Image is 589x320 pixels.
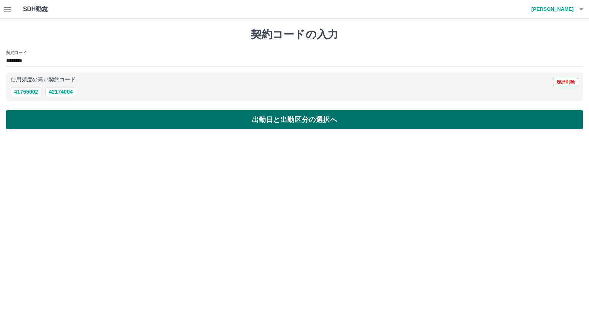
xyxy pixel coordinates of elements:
button: 42174004 [45,87,76,96]
p: 使用頻度の高い契約コード [11,77,76,82]
h2: 契約コード [6,49,26,56]
button: 履歴削除 [553,78,578,86]
h1: 契約コードの入力 [6,28,583,41]
button: 出勤日と出勤区分の選択へ [6,110,583,129]
button: 41755002 [11,87,41,96]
